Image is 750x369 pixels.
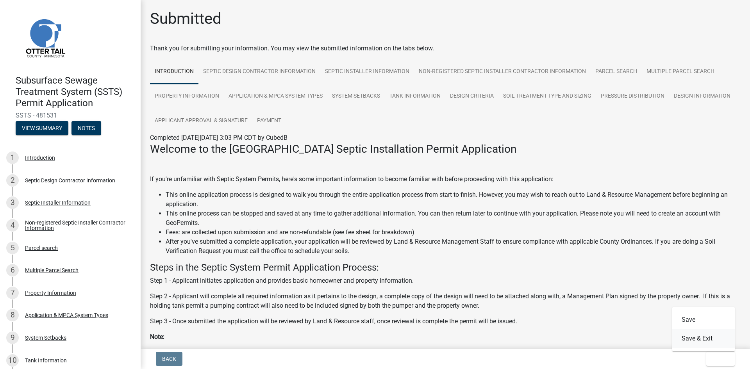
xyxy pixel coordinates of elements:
img: Otter Tail County, Minnesota [16,8,74,67]
h4: Steps in the Septic System Permit Application Process: [150,262,741,273]
div: 4 [6,219,19,232]
a: Payment [252,109,286,134]
span: Exit [712,356,724,362]
wm-modal-confirm: Notes [71,126,101,132]
p: If you're unfamiliar with Septic System Permits, here's some important information to become fami... [150,175,741,184]
a: Multiple Parcel Search [642,59,719,84]
a: Property Information [150,84,224,109]
li: This online process can be stopped and saved at any time to gather additional information. You ca... [166,209,741,228]
div: Tank Information [25,358,67,363]
div: Thank you for submitting your information. You may view the submitted information on the tabs below. [150,44,741,53]
div: 5 [6,242,19,254]
button: View Summary [16,121,68,135]
button: Back [156,352,182,366]
a: Design Criteria [445,84,498,109]
div: Introduction [25,155,55,160]
div: 10 [6,354,19,367]
strong: Note: [150,333,164,340]
div: 2 [6,174,19,187]
div: 8 [6,309,19,321]
span: SSTS - 481531 [16,112,125,119]
span: Completed [DATE][DATE] 3:03 PM CDT by CubedB [150,134,287,141]
a: Septic Installer Information [320,59,414,84]
a: Applicant Approval & Signature [150,109,252,134]
span: Back [162,356,176,362]
a: Soil Treatment Type and Sizing [498,84,596,109]
a: Non-registered Septic Installer Contractor Information [414,59,591,84]
h4: Subsurface Sewage Treatment System (SSTS) Permit Application [16,75,134,109]
div: Application & MPCA System Types [25,312,108,318]
p: Step 1 - Applicant initiates application and provides basic homeowner and property information. [150,276,741,285]
div: System Setbacks [25,335,66,340]
div: Septic Installer Information [25,200,91,205]
button: Exit [706,352,735,366]
div: 6 [6,264,19,276]
div: Non-registered Septic Installer Contractor Information [25,220,128,231]
div: 7 [6,287,19,299]
a: Application & MPCA System Types [224,84,327,109]
div: Multiple Parcel Search [25,267,79,273]
p: Step 2 - Applicant will complete all required information as it pertains to the design, a complet... [150,292,741,310]
a: Introduction [150,59,198,84]
h3: Welcome to the [GEOGRAPHIC_DATA] Septic Installation Permit Application [150,143,741,156]
p: Step 3 - Once submitted the application will be reviewed by Land & Resource staff, once reviewal ... [150,317,741,326]
div: Septic Design Contractor Information [25,178,115,183]
wm-modal-confirm: Summary [16,126,68,132]
button: Notes [71,121,101,135]
a: Design Information [669,84,735,109]
a: Septic Design Contractor Information [198,59,320,84]
a: Pressure Distribution [596,84,669,109]
div: 3 [6,196,19,209]
li: After you've submitted a complete application, your application will be reviewed by Land & Resour... [166,237,741,256]
div: Property Information [25,290,76,296]
div: 1 [6,152,19,164]
button: Save & Exit [672,329,735,348]
div: Exit [672,307,735,351]
div: Parcel search [25,245,58,251]
h1: Submitted [150,9,221,28]
a: Tank Information [385,84,445,109]
a: Parcel search [591,59,642,84]
div: 9 [6,332,19,344]
button: Save [672,310,735,329]
a: System Setbacks [327,84,385,109]
li: This online application process is designed to walk you through the entire application process fr... [166,190,741,209]
li: Fees: are collected upon submission and are non-refundable (see fee sheet for breakdown) [166,228,741,237]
